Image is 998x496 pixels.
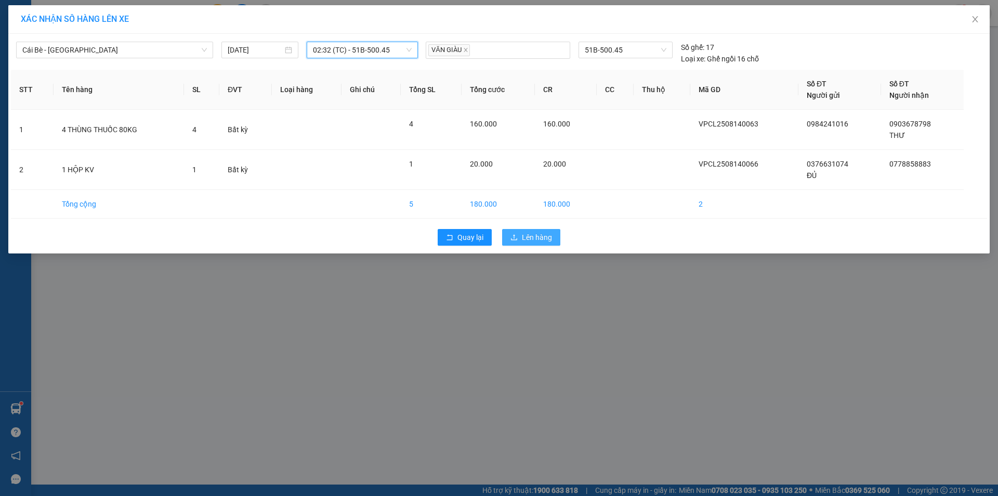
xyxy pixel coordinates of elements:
[889,131,905,139] span: THƯ
[9,9,82,21] div: VP Cai Lậy
[807,120,848,128] span: 0984241016
[9,21,82,36] div: 0775039031
[184,70,219,110] th: SL
[699,160,758,168] span: VPCL2508140066
[192,166,196,174] span: 1
[681,53,759,65] div: Ghế ngồi 16 chỗ
[807,171,817,180] span: ĐỦ
[681,53,705,65] span: Loại xe:
[462,190,534,219] td: 180.000
[9,42,24,53] span: DĐ:
[89,10,114,21] span: Nhận:
[438,229,492,246] button: rollbackQuay lại
[889,160,931,168] span: 0778858883
[699,120,758,128] span: VPCL2508140063
[889,91,929,99] span: Người nhận
[219,110,272,150] td: Bất kỳ
[510,234,518,242] span: upload
[690,70,798,110] th: Mã GD
[54,110,184,150] td: 4 THÙNG THUỐC 80KG
[219,70,272,110] th: ĐVT
[681,42,714,53] div: 17
[463,47,468,53] span: close
[11,70,54,110] th: STT
[89,9,194,34] div: VP [GEOGRAPHIC_DATA]
[971,15,979,23] span: close
[457,232,483,243] span: Quay lại
[219,150,272,190] td: Bất kỳ
[535,190,597,219] td: 180.000
[690,190,798,219] td: 2
[228,44,283,56] input: 15/08/2025
[401,70,462,110] th: Tổng SL
[22,42,207,58] span: Cái Bè - Sài Gòn
[634,70,690,110] th: Thu hộ
[313,42,412,58] span: 02:32 (TC) - 51B-500.45
[889,80,909,88] span: Số ĐT
[54,190,184,219] td: Tổng cộng
[54,150,184,190] td: 1 HỘP KV
[89,34,194,46] div: TRANG
[11,150,54,190] td: 2
[681,42,704,53] span: Số ghế:
[807,91,840,99] span: Người gửi
[54,70,184,110] th: Tên hàng
[522,232,552,243] span: Lên hàng
[89,46,194,61] div: 0899683877
[9,36,70,72] span: NGÃ 3 NHỊ QUÝ
[192,125,196,134] span: 4
[502,229,560,246] button: uploadLên hàng
[535,70,597,110] th: CR
[342,70,400,110] th: Ghi chú
[470,120,497,128] span: 160.000
[961,5,990,34] button: Close
[428,44,470,56] span: VĂN GIÀU
[11,110,54,150] td: 1
[401,190,462,219] td: 5
[272,70,342,110] th: Loại hàng
[543,160,566,168] span: 20.000
[597,70,634,110] th: CC
[807,160,848,168] span: 0376631074
[9,10,25,21] span: Gửi:
[446,234,453,242] span: rollback
[21,14,129,24] span: XÁC NHẬN SỐ HÀNG LÊN XE
[585,42,666,58] span: 51B-500.45
[462,70,534,110] th: Tổng cước
[807,80,826,88] span: Số ĐT
[409,120,413,128] span: 4
[409,160,413,168] span: 1
[470,160,493,168] span: 20.000
[543,120,570,128] span: 160.000
[889,120,931,128] span: 0903678798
